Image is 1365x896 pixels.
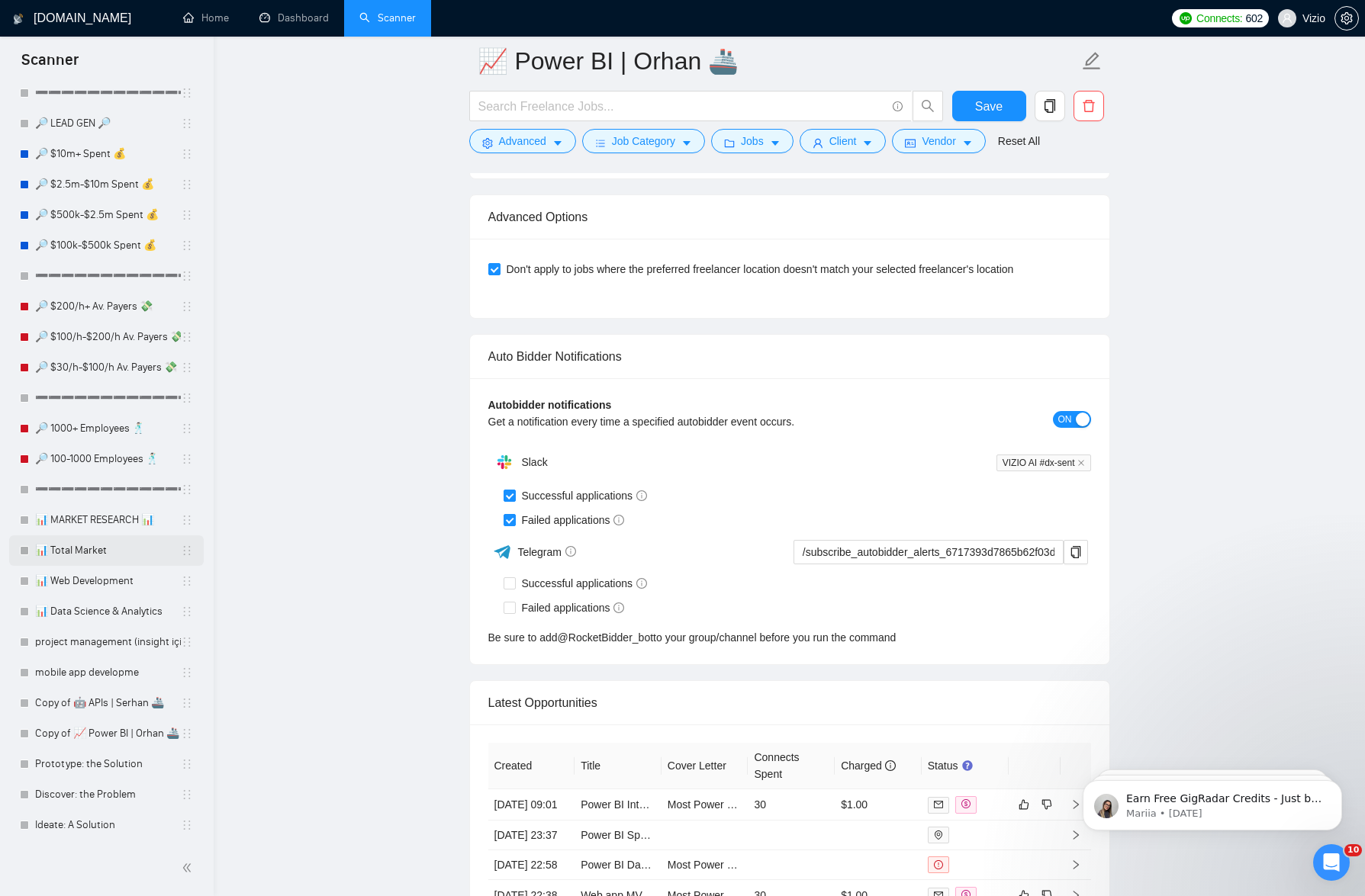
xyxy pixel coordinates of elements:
a: Power BI Specialist for Project Finalization in [GEOGRAPHIC_DATA] (Arabic ) [581,829,950,841]
td: [DATE] 22:58 [488,850,575,880]
span: mail [934,800,943,809]
span: holder [181,422,193,435]
a: Copy of 📈 Power BI | Orhan 🚢 [35,718,181,749]
span: holder [181,178,193,191]
a: searchScanner [359,11,416,24]
span: caret-down [681,137,692,149]
a: 🔎 $500k-$2.5m Spent 💰 [35,200,181,230]
a: Prototype: the Solution [35,749,181,779]
li: ➖➖➖➖➖➖➖➖➖➖➖➖➖➖➖➖➖➖➖ [9,383,204,413]
span: Job Category [612,133,675,149]
span: holder [181,819,193,831]
span: like [1019,798,1029,811]
li: project management (insight için) [9,627,204,657]
iframe: Intercom notifications message [1060,748,1365,855]
button: copy [1064,540,1088,564]
span: holder [181,514,193,526]
span: Client [829,133,857,149]
span: caret-down [862,137,873,149]
button: settingAdvancedcaret-down [469,129,576,153]
li: 🔎 $10m+ Spent 💰 [9,139,204,169]
a: Power BI Integration with .NET & Angular [581,798,776,811]
span: holder [181,148,193,160]
span: holder [181,117,193,130]
td: 30 [748,789,835,821]
span: user [1282,13,1293,24]
a: 📊 Data Science & Analytics [35,596,181,627]
span: 602 [1245,10,1262,27]
span: Failed applications [516,512,631,528]
li: 🔎 100-1000 Employees 🕺🏻 [9,444,204,474]
button: setting [1334,6,1359,31]
a: Discover: the Problem [35,779,181,810]
span: Charged [841,760,896,772]
div: Be sure to add to your group/channel before you run the command [488,629,1091,646]
li: Prototype: the Solution [9,749,204,779]
a: setting [1334,12,1359,24]
span: Failed applications [516,599,631,616]
div: Advanced Options [488,195,1091,239]
li: 🔎 LEAD GEN 🔎 [9,108,204,139]
span: folder [724,137,735,149]
a: 🔎 $100k-$500k Spent 💰 [35,230,181,261]
button: folderJobscaret-down [711,129,794,153]
a: 🔎 $100/h-$200/h Av. Payers 💸 [35,322,181,352]
th: Created [488,743,575,789]
button: Save [952,91,1026,121]
span: right [1070,859,1081,870]
a: Reset All [998,133,1040,149]
li: 🔎 $100/h-$200/h Av. Payers 💸 [9,322,204,352]
li: 🔎 1000+ Employees 🕺🏻 [9,413,204,444]
span: holder [181,331,193,343]
span: Scanner [9,49,91,81]
b: Autobidder notifications [488,399,612,411]
span: info-circle [893,101,903,111]
li: 📊 Web Development [9,566,204,596]
span: holder [181,727,193,740]
a: 🔎 100-1000 Employees 🕺🏻 [35,444,181,474]
td: $1.00 [835,789,922,821]
a: 🔎 1000+ Employees 🕺🏻 [35,413,181,444]
a: ➖➖➖➖➖➖➖➖➖➖➖➖➖➖➖➖➖➖➖ [35,383,181,413]
span: holder [181,361,193,374]
span: holder [181,636,193,648]
a: 🔎 $30/h-$100/h Av. Payers 💸 [35,352,181,383]
span: close [1077,459,1085,467]
span: setting [1335,12,1358,24]
img: upwork-logo.png [1180,12,1192,24]
a: 🔎 $2.5m-$10m Spent 💰 [35,169,181,200]
span: holder [181,544,193,557]
li: mobile app developme [9,657,204,688]
span: search [913,99,942,113]
a: dashboardDashboard [259,11,329,24]
span: user [813,137,823,149]
span: edit [1082,51,1102,71]
span: info-circle [613,602,624,613]
li: ➖➖➖➖➖➖➖➖➖➖➖➖➖➖➖➖➖➖➖ [9,261,204,291]
span: Successful applications [516,575,654,592]
span: holder [181,605,193,618]
a: ➖➖➖➖➖➖➖➖➖➖➖➖➖➖➖➖➖➖➖ [35,261,181,291]
span: holder [181,239,193,252]
div: Get a notification every time a specified autobidder event occurs. [488,413,941,430]
td: Power BI Specialist for Project Finalization in Riyadh (Arabic ) [575,821,662,850]
span: holder [181,758,193,770]
span: Don't apply to jobs where the preferred freelancer location doesn't match your selected freelance... [501,261,1020,278]
td: Power BI Dashboard Development Team Needed [575,850,662,880]
img: ww3wtPAAAAAElFTkSuQmCC [493,542,512,561]
span: caret-down [552,137,563,149]
iframe: Intercom live chat [1313,844,1350,881]
span: holder [181,575,193,587]
a: project management (insight için) [35,627,181,657]
li: 🔎 $500k-$2.5m Spent 💰 [9,200,204,230]
a: Power BI Dashboard Development Team Needed [581,859,814,871]
button: barsJob Categorycaret-down [582,129,705,153]
span: caret-down [770,137,781,149]
span: holder [181,209,193,221]
span: delete [1074,99,1103,113]
a: 🔎 $200/h+ Av. Payers 💸 [35,291,181,322]
div: Latest Opportunities [488,681,1091,724]
span: Vendor [922,133,955,149]
span: info-circle [636,578,647,589]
